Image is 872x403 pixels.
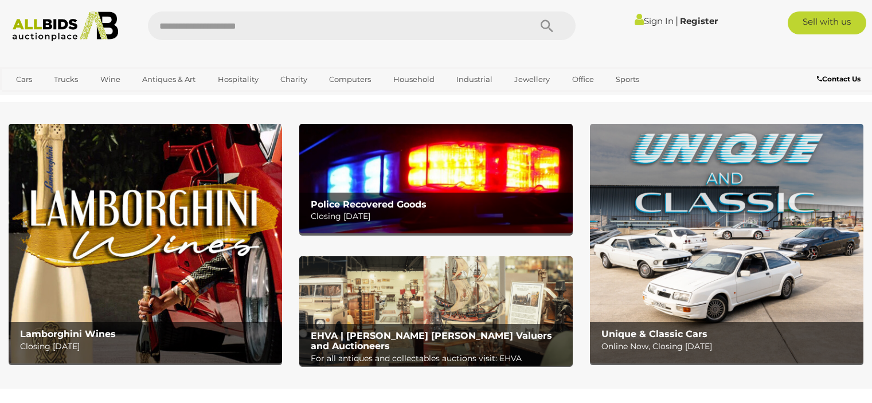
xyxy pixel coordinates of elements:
[817,75,861,83] b: Contact Us
[322,70,378,89] a: Computers
[9,89,105,108] a: [GEOGRAPHIC_DATA]
[6,11,124,41] img: Allbids.com.au
[273,70,315,89] a: Charity
[590,124,863,363] img: Unique & Classic Cars
[601,328,707,339] b: Unique & Classic Cars
[299,256,573,366] img: EHVA | Evans Hastings Valuers and Auctioneers
[311,351,567,366] p: For all antiques and collectables auctions visit: EHVA
[20,339,276,354] p: Closing [DATE]
[299,124,573,233] img: Police Recovered Goods
[20,328,116,339] b: Lamborghini Wines
[635,15,674,26] a: Sign In
[311,199,427,210] b: Police Recovered Goods
[386,70,442,89] a: Household
[311,209,567,224] p: Closing [DATE]
[135,70,203,89] a: Antiques & Art
[93,70,128,89] a: Wine
[9,70,40,89] a: Cars
[311,330,552,351] b: EHVA | [PERSON_NAME] [PERSON_NAME] Valuers and Auctioneers
[46,70,85,89] a: Trucks
[299,124,573,233] a: Police Recovered Goods Police Recovered Goods Closing [DATE]
[299,256,573,366] a: EHVA | Evans Hastings Valuers and Auctioneers EHVA | [PERSON_NAME] [PERSON_NAME] Valuers and Auct...
[449,70,500,89] a: Industrial
[9,124,282,363] img: Lamborghini Wines
[507,70,557,89] a: Jewellery
[590,124,863,363] a: Unique & Classic Cars Unique & Classic Cars Online Now, Closing [DATE]
[788,11,866,34] a: Sell with us
[817,73,863,85] a: Contact Us
[210,70,266,89] a: Hospitality
[601,339,858,354] p: Online Now, Closing [DATE]
[9,124,282,363] a: Lamborghini Wines Lamborghini Wines Closing [DATE]
[675,14,678,27] span: |
[680,15,718,26] a: Register
[608,70,647,89] a: Sports
[518,11,576,40] button: Search
[565,70,601,89] a: Office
